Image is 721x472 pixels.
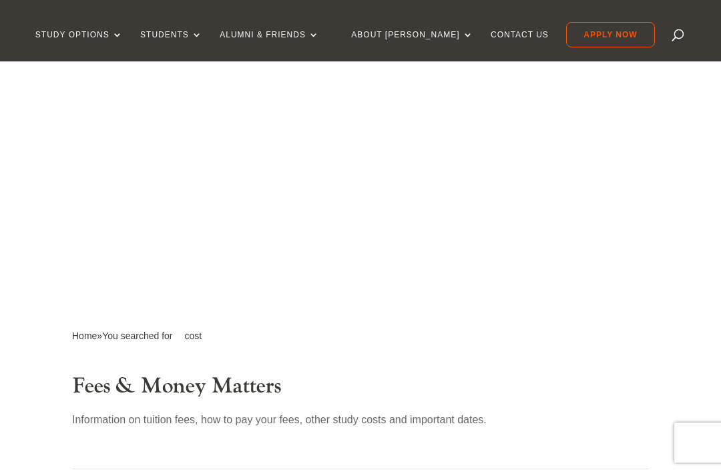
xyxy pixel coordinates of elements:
[35,30,123,61] a: Study Options
[220,30,319,61] a: Alumni & Friends
[351,30,473,61] a: About [PERSON_NAME]
[140,30,202,61] a: Students
[491,30,549,61] a: Contact Us
[72,330,202,341] span: »
[72,330,97,341] a: Home
[102,330,202,341] span: You searched for cost
[72,411,649,429] p: Information on tuition fees, how to pay your fees, other study costs and important dates.
[566,22,654,47] a: Apply Now
[72,373,281,400] a: Fees & Money Matters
